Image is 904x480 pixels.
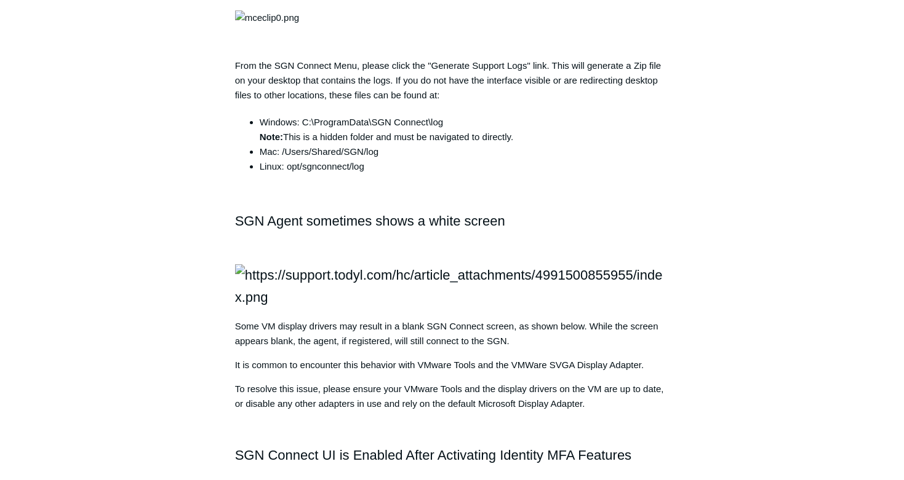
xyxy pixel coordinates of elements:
[235,382,670,411] p: To resolve this issue, please ensure your VMware Tools and the display drivers on the VM are up t...
[260,144,670,159] li: Mac: /Users/Shared/SGN/log
[235,358,670,372] p: It is common to encounter this behavior with VMware Tools and the VMWare SVGA Display Adapter.
[235,264,670,307] img: https://support.todyl.com/hc/article_attachments/4991500855955/index.png
[235,319,670,348] p: Some VM display drivers may result in a blank SGN Connect screen, as shown below. While the scree...
[260,159,670,174] li: Linux: opt/sgnconnect/log
[235,10,299,25] img: mceclip0.png
[260,132,283,142] strong: Note:
[260,115,670,144] li: Windows: C:\ProgramData\SGN Connect\log This is a hidden folder and must be navigated to directly.
[235,444,670,466] h2: SGN Connect UI is Enabled After Activating Identity MFA Features
[235,60,661,100] span: From the SGN Connect Menu, please click the "Generate Support Logs" link. This will generate a Zi...
[235,210,670,232] h2: SGN Agent sometimes shows a white screen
